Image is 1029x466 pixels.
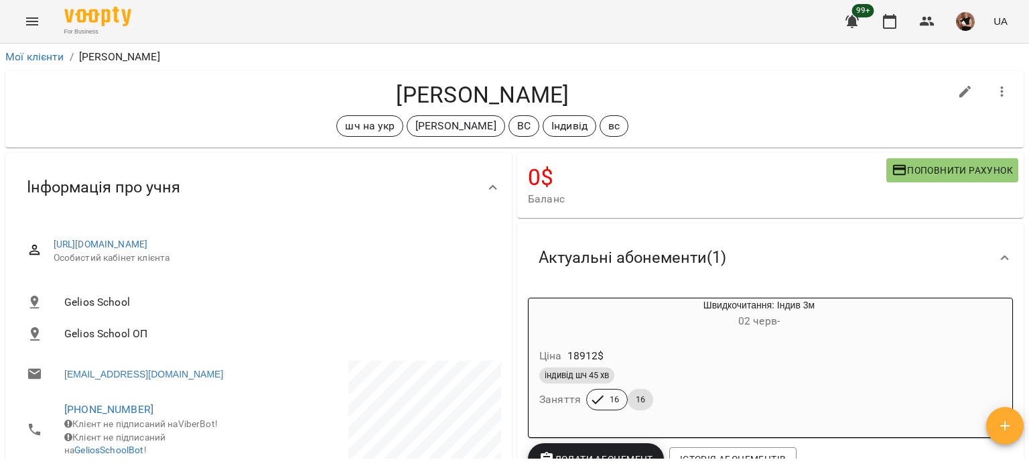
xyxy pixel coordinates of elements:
[593,298,925,331] div: Швидкочитання: Індив 3м
[54,239,148,249] a: [URL][DOMAIN_NAME]
[5,49,1024,65] nav: breadcrumb
[738,314,780,327] span: 02 черв -
[64,294,490,310] span: Gelios School
[602,394,627,406] span: 16
[16,5,48,38] button: Menu
[64,27,131,36] span: For Business
[628,394,653,406] span: 16
[988,9,1013,34] button: UA
[608,118,620,134] p: вс
[886,158,1018,182] button: Поповнити рахунок
[74,445,143,455] a: GeliosSchoolBot
[64,403,153,416] a: [PHONE_NUMBER]
[79,49,160,65] p: [PERSON_NAME]
[892,162,1013,178] span: Поповнити рахунок
[64,418,218,429] span: Клієнт не підписаний на ViberBot!
[64,326,490,342] span: Gelios School ОП
[956,12,975,31] img: 5944c1aeb726a5a997002a54cb6a01a3.jpg
[543,115,596,137] div: Індивід
[852,4,874,17] span: 99+
[528,191,886,207] span: Баланс
[407,115,505,137] div: [PERSON_NAME]
[529,298,925,426] button: Швидкочитання: Індив 3м02 черв- Ціна18912$індивід шч 45 хвЗаняття1616
[551,118,588,134] p: Індивід
[336,115,403,137] div: шч на укр
[345,118,394,134] p: шч на укр
[64,367,223,381] a: [EMAIL_ADDRESS][DOMAIN_NAME]
[517,223,1024,292] div: Актуальні абонементи(1)
[993,14,1008,28] span: UA
[5,153,512,222] div: Інформація про учня
[64,7,131,26] img: Voopty Logo
[567,348,604,364] p: 18912 $
[539,247,726,268] span: Актуальні абонементи ( 1 )
[539,369,614,382] span: індивід шч 45 хв
[539,390,581,409] h6: Заняття
[415,118,496,134] p: [PERSON_NAME]
[529,298,593,331] div: Швидкочитання: Індив 3м
[600,115,628,137] div: вс
[5,50,64,63] a: Мої клієнти
[54,251,490,265] span: Особистий кабінет клієнта
[27,177,180,198] span: Інформація про учня
[64,432,165,456] span: Клієнт не підписаний на !
[70,49,74,65] li: /
[517,118,531,134] p: ВС
[508,115,539,137] div: ВС
[16,81,949,109] h4: [PERSON_NAME]
[528,164,886,191] h4: 0 $
[539,347,562,365] h6: Ціна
